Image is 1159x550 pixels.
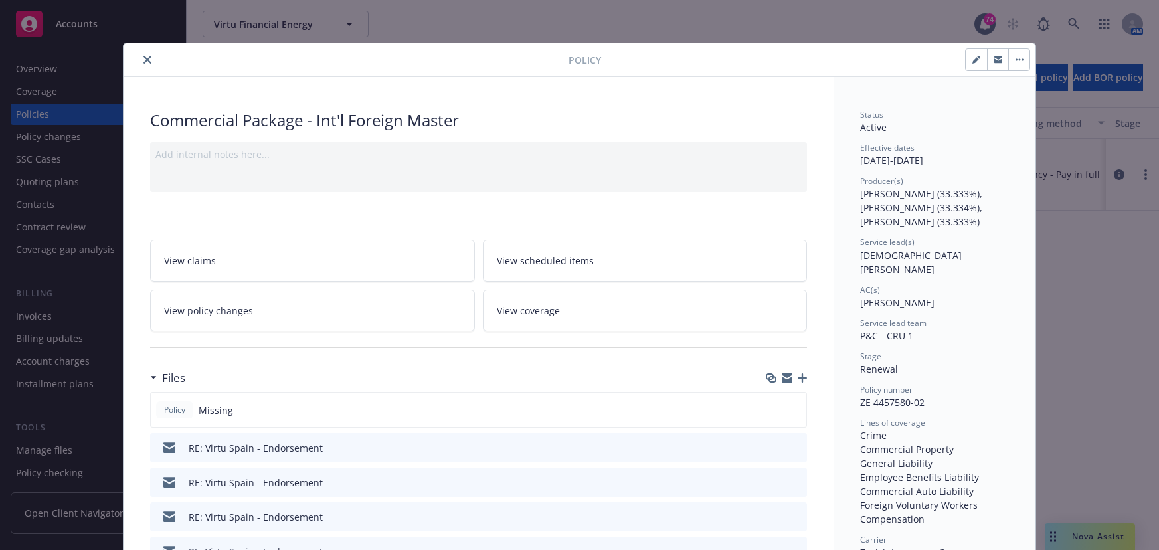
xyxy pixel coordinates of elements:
a: View claims [150,240,475,282]
a: View coverage [483,290,808,331]
span: View coverage [497,304,560,318]
div: Commercial Package - Int'l Foreign Master [150,109,807,132]
div: Commercial Property [860,442,1009,456]
div: Crime [860,428,1009,442]
span: Effective dates [860,142,915,153]
span: [PERSON_NAME] (33.333%), [PERSON_NAME] (33.334%), [PERSON_NAME] (33.333%) [860,187,985,228]
button: download file [768,476,779,490]
button: download file [768,510,779,524]
span: Active [860,121,887,134]
span: Policy [569,53,601,67]
span: AC(s) [860,284,880,296]
span: ZE 4457580-02 [860,396,925,409]
span: View claims [164,254,216,268]
span: Status [860,109,883,120]
div: [DATE] - [DATE] [860,142,1009,167]
span: Lines of coverage [860,417,925,428]
button: preview file [790,476,802,490]
button: preview file [790,510,802,524]
div: Foreign Voluntary Workers Compensation [860,498,1009,526]
span: Producer(s) [860,175,903,187]
button: close [139,52,155,68]
div: RE: Virtu Spain - Endorsement [189,441,323,455]
div: Commercial Auto Liability [860,484,1009,498]
a: View scheduled items [483,240,808,282]
div: General Liability [860,456,1009,470]
span: Service lead team [860,318,927,329]
h3: Files [162,369,185,387]
span: Missing [199,403,233,417]
a: View policy changes [150,290,475,331]
span: Service lead(s) [860,236,915,248]
span: Carrier [860,534,887,545]
button: preview file [790,441,802,455]
span: Policy [161,404,188,416]
button: download file [768,441,779,455]
span: Policy number [860,384,913,395]
div: Add internal notes here... [155,147,802,161]
div: Employee Benefits Liability [860,470,1009,484]
span: Stage [860,351,881,362]
div: RE: Virtu Spain - Endorsement [189,476,323,490]
span: View scheduled items [497,254,594,268]
span: [DEMOGRAPHIC_DATA][PERSON_NAME] [860,249,962,276]
div: Files [150,369,185,387]
span: View policy changes [164,304,253,318]
span: [PERSON_NAME] [860,296,935,309]
div: RE: Virtu Spain - Endorsement [189,510,323,524]
span: P&C - CRU 1 [860,329,913,342]
span: Renewal [860,363,898,375]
